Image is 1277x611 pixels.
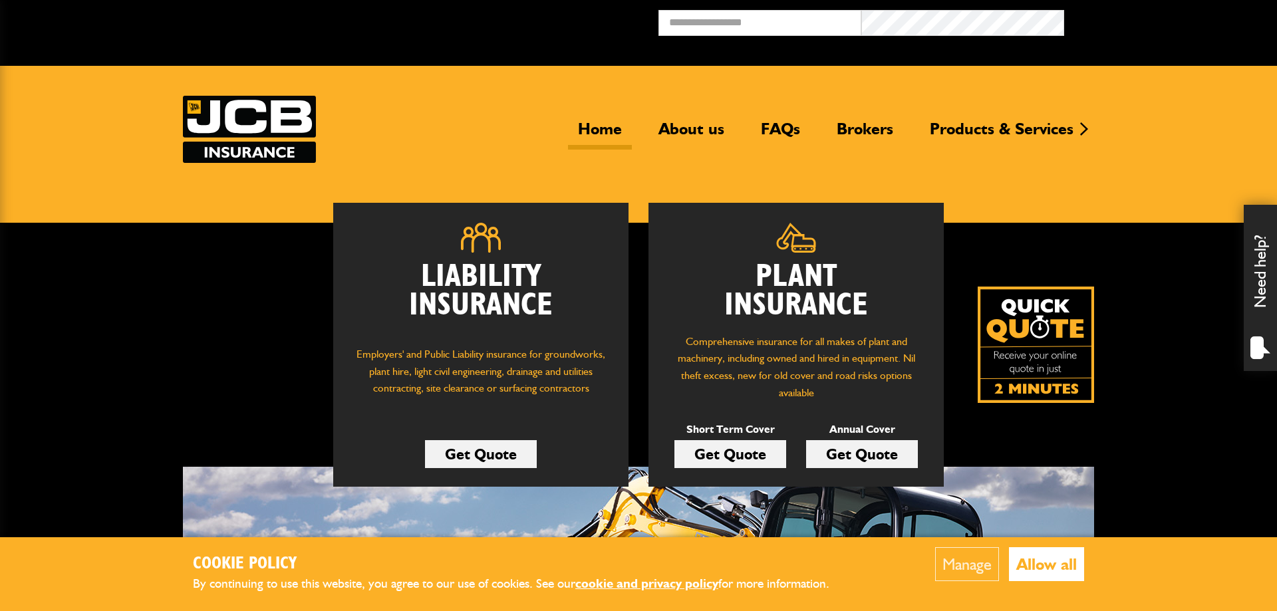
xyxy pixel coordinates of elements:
[935,547,999,581] button: Manage
[978,287,1094,403] a: Get your insurance quote isn just 2-minutes
[674,421,786,438] p: Short Term Cover
[183,96,316,163] img: JCB Insurance Services logo
[978,287,1094,403] img: Quick Quote
[353,346,609,410] p: Employers' and Public Liability insurance for groundworks, plant hire, light civil engineering, d...
[568,119,632,150] a: Home
[183,96,316,163] a: JCB Insurance Services
[648,119,734,150] a: About us
[668,263,924,320] h2: Plant Insurance
[668,333,924,401] p: Comprehensive insurance for all makes of plant and machinery, including owned and hired in equipm...
[751,119,810,150] a: FAQs
[193,554,851,574] h2: Cookie Policy
[1244,205,1277,371] div: Need help?
[827,119,903,150] a: Brokers
[425,440,537,468] a: Get Quote
[806,440,918,468] a: Get Quote
[1064,10,1267,31] button: Broker Login
[806,421,918,438] p: Annual Cover
[575,576,718,591] a: cookie and privacy policy
[1009,547,1084,581] button: Allow all
[353,263,609,333] h2: Liability Insurance
[674,440,786,468] a: Get Quote
[920,119,1083,150] a: Products & Services
[193,574,851,594] p: By continuing to use this website, you agree to our use of cookies. See our for more information.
